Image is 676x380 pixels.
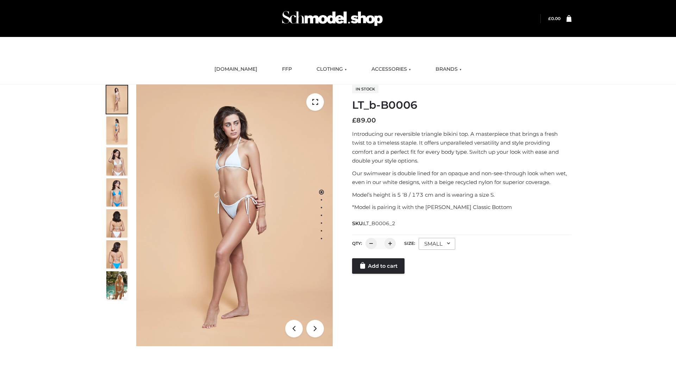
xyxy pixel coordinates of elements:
[106,209,127,237] img: ArielClassicBikiniTop_CloudNine_AzureSky_OW114ECO_7-scaled.jpg
[419,238,455,250] div: SMALL
[352,190,571,199] p: Model’s height is 5 ‘8 / 173 cm and is wearing a size S.
[106,116,127,145] img: ArielClassicBikiniTop_CloudNine_AzureSky_OW114ECO_2-scaled.jpg
[352,203,571,212] p: *Model is pairing it with the [PERSON_NAME] Classic Bottom
[352,169,571,187] p: Our swimwear is double lined for an opaque and non-see-through look when wet, even in our white d...
[364,220,395,227] span: LT_B0006_2
[106,178,127,207] img: ArielClassicBikiniTop_CloudNine_AzureSky_OW114ECO_4-scaled.jpg
[352,116,356,124] span: £
[548,16,561,21] bdi: 0.00
[404,241,415,246] label: Size:
[280,5,385,32] img: Schmodel Admin 964
[106,271,127,299] img: Arieltop_CloudNine_AzureSky2.jpg
[277,62,297,77] a: FFP
[352,258,405,274] a: Add to cart
[548,16,561,21] a: £0.00
[106,147,127,176] img: ArielClassicBikiniTop_CloudNine_AzureSky_OW114ECO_3-scaled.jpg
[209,62,263,77] a: [DOMAIN_NAME]
[352,241,362,246] label: QTY:
[352,129,571,165] p: Introducing our reversible triangle bikini top. A masterpiece that brings a fresh twist to a time...
[352,99,571,112] h1: LT_b-B0006
[311,62,352,77] a: CLOTHING
[136,84,333,346] img: LT_b-B0006
[548,16,551,21] span: £
[106,240,127,268] img: ArielClassicBikiniTop_CloudNine_AzureSky_OW114ECO_8-scaled.jpg
[366,62,416,77] a: ACCESSORIES
[430,62,467,77] a: BRANDS
[352,85,378,93] span: In stock
[352,219,396,228] span: SKU:
[352,116,376,124] bdi: 89.00
[106,85,127,114] img: ArielClassicBikiniTop_CloudNine_AzureSky_OW114ECO_1-scaled.jpg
